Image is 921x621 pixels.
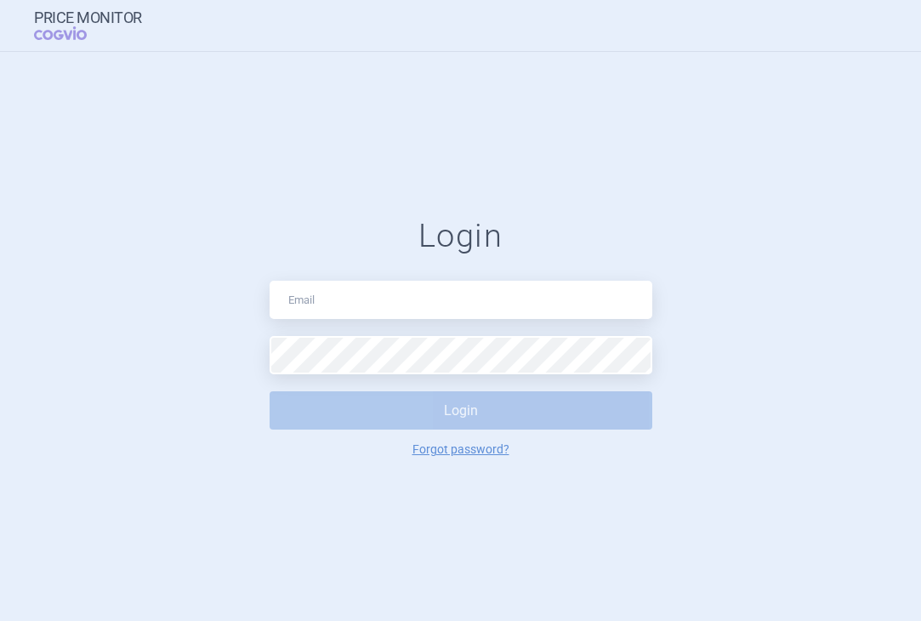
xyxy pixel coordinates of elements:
span: COGVIO [34,26,111,40]
button: Login [270,391,652,430]
a: Price MonitorCOGVIO [34,9,142,42]
strong: Price Monitor [34,9,142,26]
h1: Login [270,217,652,256]
input: Email [270,281,652,319]
a: Forgot password? [412,443,509,455]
